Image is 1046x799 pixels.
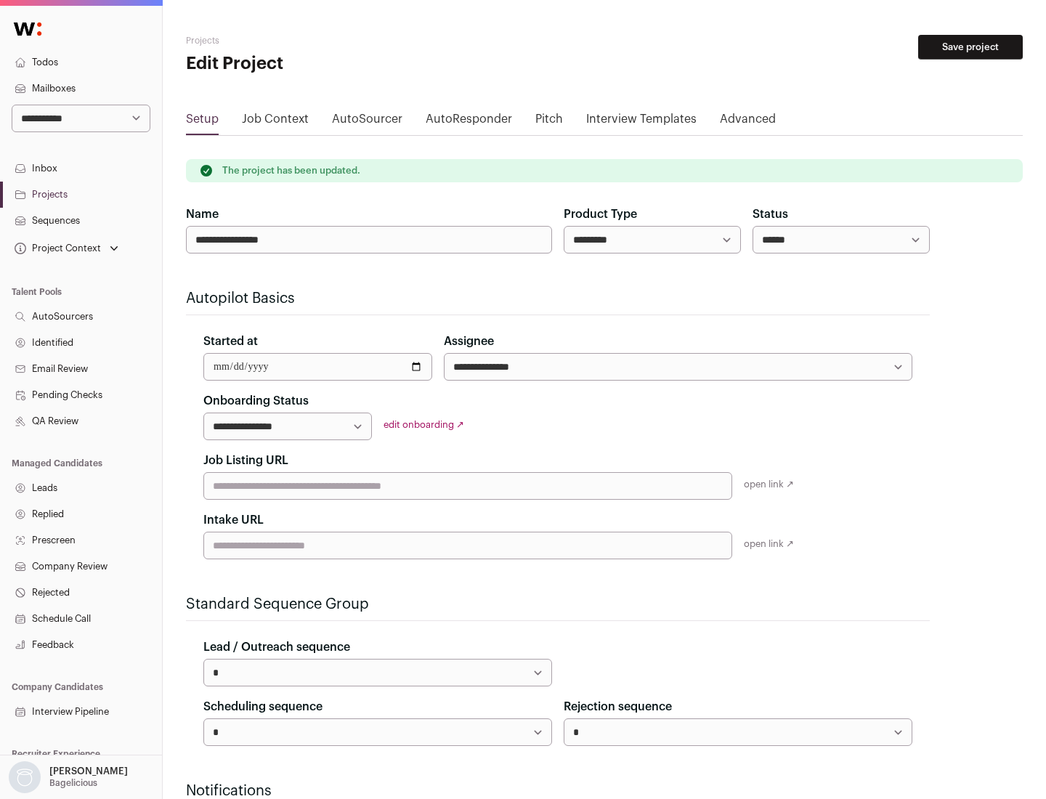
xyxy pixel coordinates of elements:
p: The project has been updated. [222,165,360,177]
label: Assignee [444,333,494,350]
h2: Autopilot Basics [186,288,930,309]
h1: Edit Project [186,52,465,76]
label: Product Type [564,206,637,223]
h2: Projects [186,35,465,46]
label: Onboarding Status [203,392,309,410]
a: Pitch [535,110,563,134]
p: Bagelicious [49,777,97,789]
a: Advanced [720,110,776,134]
a: AutoSourcer [332,110,402,134]
div: Project Context [12,243,101,254]
h2: Standard Sequence Group [186,594,930,615]
a: edit onboarding ↗ [384,420,464,429]
label: Status [753,206,788,223]
label: Lead / Outreach sequence [203,638,350,656]
img: Wellfound [6,15,49,44]
a: AutoResponder [426,110,512,134]
label: Started at [203,333,258,350]
img: nopic.png [9,761,41,793]
a: Interview Templates [586,110,697,134]
label: Name [186,206,219,223]
label: Intake URL [203,511,264,529]
label: Scheduling sequence [203,698,323,715]
p: [PERSON_NAME] [49,766,128,777]
a: Job Context [242,110,309,134]
button: Open dropdown [6,761,131,793]
button: Open dropdown [12,238,121,259]
button: Save project [918,35,1023,60]
label: Rejection sequence [564,698,672,715]
a: Setup [186,110,219,134]
label: Job Listing URL [203,452,288,469]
